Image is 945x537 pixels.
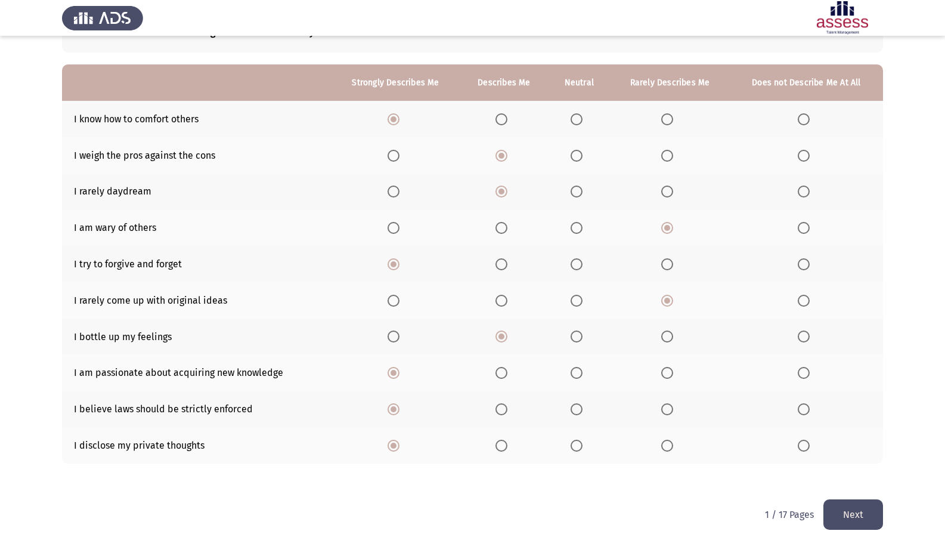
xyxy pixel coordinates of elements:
[730,64,883,101] th: Does not Describe Me At All
[661,258,678,269] mat-radio-group: Select an option
[661,149,678,161] mat-radio-group: Select an option
[661,366,678,378] mat-radio-group: Select an option
[62,282,331,319] td: I rarely come up with original ideas
[495,331,512,342] mat-radio-group: Select an option
[495,186,512,197] mat-radio-group: Select an option
[571,258,587,269] mat-radio-group: Select an option
[798,221,814,233] mat-radio-group: Select an option
[798,403,814,414] mat-radio-group: Select an option
[62,319,331,355] td: I bottle up my feelings
[661,439,678,450] mat-radio-group: Select an option
[62,427,331,464] td: I disclose my private thoughts
[388,439,404,450] mat-radio-group: Select an option
[802,1,883,35] img: Assessment logo of ASSESS Employability - EBI
[388,186,404,197] mat-radio-group: Select an option
[798,366,814,378] mat-radio-group: Select an option
[62,101,331,137] td: I know how to comfort others
[798,186,814,197] mat-radio-group: Select an option
[661,294,678,305] mat-radio-group: Select an option
[495,366,512,378] mat-radio-group: Select an option
[798,294,814,305] mat-radio-group: Select an option
[388,403,404,414] mat-radio-group: Select an option
[661,113,678,124] mat-radio-group: Select an option
[571,294,587,305] mat-radio-group: Select an option
[661,331,678,342] mat-radio-group: Select an option
[460,64,548,101] th: Describes Me
[798,113,814,124] mat-radio-group: Select an option
[571,403,587,414] mat-radio-group: Select an option
[571,439,587,450] mat-radio-group: Select an option
[571,221,587,233] mat-radio-group: Select an option
[571,331,587,342] mat-radio-group: Select an option
[661,186,678,197] mat-radio-group: Select an option
[62,1,143,35] img: Assess Talent Management logo
[331,64,460,101] th: Strongly Describes Me
[388,221,404,233] mat-radio-group: Select an option
[388,294,404,305] mat-radio-group: Select an option
[495,294,512,305] mat-radio-group: Select an option
[388,149,404,161] mat-radio-group: Select an option
[388,331,404,342] mat-radio-group: Select an option
[798,331,814,342] mat-radio-group: Select an option
[62,174,331,210] td: I rarely daydream
[388,113,404,124] mat-radio-group: Select an option
[495,113,512,124] mat-radio-group: Select an option
[571,366,587,378] mat-radio-group: Select an option
[62,391,331,427] td: I believe laws should be strictly enforced
[571,149,587,161] mat-radio-group: Select an option
[798,149,814,161] mat-radio-group: Select an option
[823,499,883,530] button: load next page
[62,209,331,246] td: I am wary of others
[495,403,512,414] mat-radio-group: Select an option
[798,258,814,269] mat-radio-group: Select an option
[388,258,404,269] mat-radio-group: Select an option
[495,221,512,233] mat-radio-group: Select an option
[571,113,587,124] mat-radio-group: Select an option
[388,366,404,378] mat-radio-group: Select an option
[661,403,678,414] mat-radio-group: Select an option
[610,64,730,101] th: Rarely Describes Me
[798,439,814,450] mat-radio-group: Select an option
[62,137,331,174] td: I weigh the pros against the cons
[495,149,512,161] mat-radio-group: Select an option
[571,186,587,197] mat-radio-group: Select an option
[495,439,512,450] mat-radio-group: Select an option
[62,354,331,391] td: I am passionate about acquiring new knowledge
[62,246,331,282] td: I try to forgive and forget
[549,64,610,101] th: Neutral
[495,258,512,269] mat-radio-group: Select an option
[765,509,814,520] p: 1 / 17 Pages
[661,221,678,233] mat-radio-group: Select an option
